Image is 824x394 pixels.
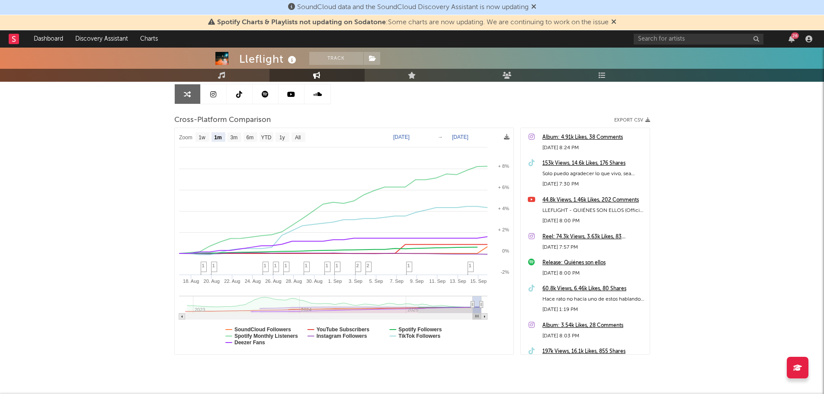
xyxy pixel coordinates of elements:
[498,163,509,169] text: + 8%
[28,30,69,48] a: Dashboard
[274,263,277,268] span: 1
[234,327,291,333] text: SoundCloud Followers
[202,263,205,268] span: 1
[789,35,795,42] button: 26
[244,279,260,284] text: 24. Aug
[542,294,645,304] div: Hace rato no hacía uno de estos hablando 😹🤍
[305,263,308,268] span: 1
[469,263,471,268] span: 1
[297,4,529,11] span: SoundCloud data and the SoundCloud Discovery Assistant is now updating
[542,179,645,189] div: [DATE] 7:30 PM
[367,263,369,268] span: 2
[542,143,645,153] div: [DATE] 8:24 PM
[542,232,645,242] a: Reel: 74.3k Views, 3.63k Likes, 83 Comments
[230,135,237,141] text: 3m
[498,206,509,211] text: + 4%
[309,52,363,65] button: Track
[369,279,383,284] text: 5. Sep
[407,263,410,268] span: 1
[542,346,645,357] a: 197k Views, 16.1k Likes, 855 Shares
[285,263,287,268] span: 1
[174,115,271,125] span: Cross-Platform Comparison
[316,333,367,339] text: Instagram Followers
[542,242,645,253] div: [DATE] 7:57 PM
[614,118,650,123] button: Export CSV
[502,248,509,253] text: 0%
[791,32,799,39] div: 26
[336,263,338,268] span: 1
[199,135,205,141] text: 1w
[634,34,763,45] input: Search for artists
[498,185,509,190] text: + 6%
[542,331,645,341] div: [DATE] 8:03 PM
[212,263,215,268] span: 1
[69,30,134,48] a: Discovery Assistant
[326,263,328,268] span: 1
[356,263,359,268] span: 2
[449,279,466,284] text: 13. Sep
[500,269,509,275] text: -2%
[328,279,342,284] text: 1. Sep
[542,216,645,226] div: [DATE] 8:00 PM
[285,279,301,284] text: 28. Aug
[134,30,164,48] a: Charts
[542,205,645,216] div: LLEFLIGHT - QUIÉNES SON ELLOS (Official Video) (Prod. Ag Daddy)
[542,258,645,268] a: Release: Quiénes son ellos
[217,19,386,26] span: Spotify Charts & Playlists not updating on Sodatone
[542,158,645,169] a: 153k Views, 14.6k Likes, 176 Shares
[246,135,253,141] text: 6m
[542,284,645,294] a: 60.8k Views, 6.46k Likes, 80 Shares
[452,134,468,140] text: [DATE]
[390,279,404,284] text: 7. Sep
[542,132,645,143] a: Album: 4.91k Likes, 38 Comments
[217,19,609,26] span: : Some charts are now updating. We are continuing to work on the issue
[179,135,192,141] text: Zoom
[393,134,410,140] text: [DATE]
[438,134,443,140] text: →
[239,52,298,66] div: Lleflight
[398,333,440,339] text: TikTok Followers
[470,279,487,284] text: 15. Sep
[542,169,645,179] div: Solo puedo agradecer lo que vivo, sea bueno o malo me [PERSON_NAME] para crecer como persona y ar...
[203,279,219,284] text: 20. Aug
[306,279,322,284] text: 30. Aug
[542,195,645,205] a: 44.8k Views, 1.46k Likes, 202 Comments
[542,268,645,279] div: [DATE] 8:00 PM
[429,279,446,284] text: 11. Sep
[183,279,199,284] text: 18. Aug
[265,279,281,284] text: 26. Aug
[349,279,362,284] text: 3. Sep
[498,227,509,232] text: + 2%
[398,327,442,333] text: Spotify Followers
[542,304,645,315] div: [DATE] 1:19 PM
[214,135,221,141] text: 1m
[410,279,423,284] text: 9. Sep
[531,4,536,11] span: Dismiss
[234,340,265,346] text: Deezer Fans
[279,135,285,141] text: 1y
[261,135,271,141] text: YTD
[224,279,240,284] text: 22. Aug
[316,327,369,333] text: YouTube Subscribers
[611,19,616,26] span: Dismiss
[295,135,300,141] text: All
[264,263,266,268] span: 1
[234,333,298,339] text: Spotify Monthly Listeners
[542,320,645,331] a: Album: 3.54k Likes, 28 Comments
